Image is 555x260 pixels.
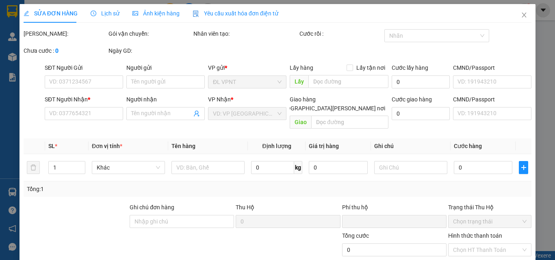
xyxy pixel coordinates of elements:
img: icon [193,11,199,17]
div: Chưa cước : [24,46,107,55]
span: Cước hàng [454,143,482,149]
input: Ghi Chú [374,161,447,174]
span: Giao hàng [290,96,316,103]
input: Ghi chú đơn hàng [130,215,234,228]
span: Lấy [290,75,308,88]
span: ĐL VPNT [213,76,282,88]
div: Gói vận chuyển: [108,29,192,38]
input: VD: Bàn, Ghế [171,161,245,174]
button: delete [27,161,40,174]
button: plus [519,161,528,174]
input: Cước lấy hàng [392,75,450,88]
label: Cước lấy hàng [392,64,428,71]
div: VP gửi [208,63,286,72]
span: clock-circle [91,11,96,16]
b: 0 [55,47,59,54]
span: SỬA ĐƠN HÀNG [24,10,78,17]
span: Lấy hàng [290,64,313,71]
span: edit [24,11,29,16]
span: Định lượng [262,143,291,149]
span: [GEOGRAPHIC_DATA][PERSON_NAME] nơi [274,104,388,113]
span: Tổng cước [342,232,369,239]
div: Người nhận [126,95,205,104]
span: user-add [193,110,200,117]
th: Ghi chú [371,138,451,154]
span: Tên hàng [171,143,195,149]
span: picture [132,11,138,16]
span: Thu Hộ [236,204,254,211]
div: SĐT Người Gửi [45,63,123,72]
div: CMND/Passport [453,63,531,72]
input: Dọc đường [308,75,388,88]
span: Đơn vị tính [92,143,122,149]
div: Cước rồi : [299,29,383,38]
div: Tổng: 1 [27,185,215,193]
input: Dọc đường [311,116,388,129]
div: Nhân viên tạo: [193,29,298,38]
span: Lấy tận nơi [353,63,388,72]
span: Giao [290,116,311,129]
div: Người gửi [126,63,205,72]
div: CMND/Passport [453,95,531,104]
div: SĐT Người Nhận [45,95,123,104]
span: Giá trị hàng [309,143,339,149]
span: Lịch sử [91,10,119,17]
div: [PERSON_NAME]: [24,29,107,38]
span: Yêu cầu xuất hóa đơn điện tử [193,10,278,17]
span: close [521,12,527,18]
span: Ảnh kiện hàng [132,10,180,17]
span: Khác [97,161,160,174]
span: Chọn trạng thái [453,215,527,228]
span: plus [519,164,528,171]
label: Hình thức thanh toán [448,232,502,239]
span: SL [48,143,55,149]
label: Cước giao hàng [392,96,432,103]
button: Close [513,4,535,27]
div: Trạng thái Thu Hộ [448,203,531,212]
span: VP Nhận [208,96,231,103]
span: kg [294,161,302,174]
input: Cước giao hàng [392,107,450,120]
div: Ngày GD: [108,46,192,55]
div: Phí thu hộ [342,203,447,215]
label: Ghi chú đơn hàng [130,204,174,211]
